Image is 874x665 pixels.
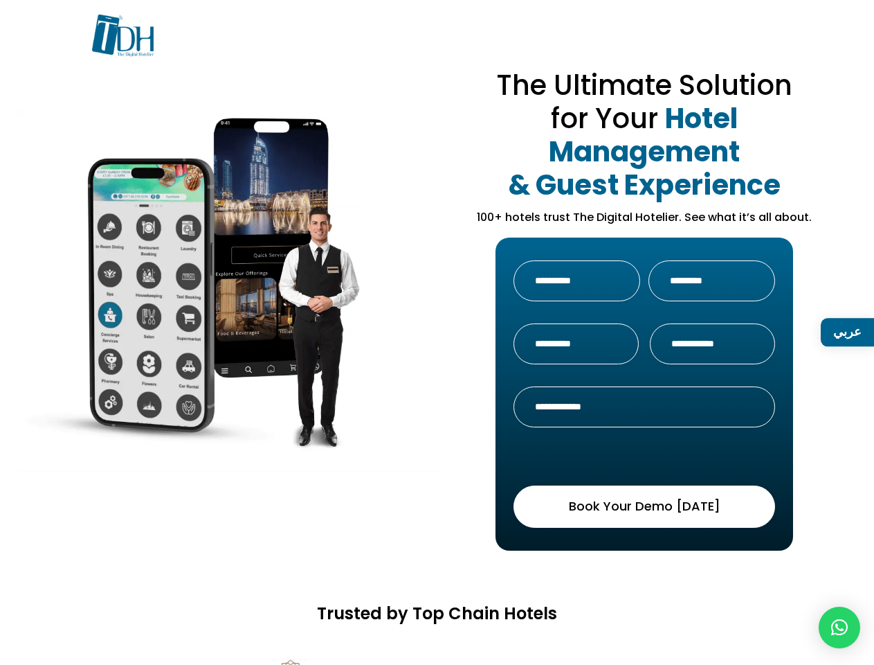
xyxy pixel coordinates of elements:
[92,15,154,56] img: TDH-logo
[18,110,441,472] img: Main-Comp-3
[821,318,874,346] a: عربي
[496,66,792,138] span: The Ultimate Solution for Your
[459,209,830,226] p: 100+ hotels trust The Digital Hotelier. See what it’s all about.
[513,450,775,463] label: CAPTCHA
[509,99,781,204] strong: Hotel Management & Guest Experience
[513,486,775,528] button: Book Your Demo [DATE]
